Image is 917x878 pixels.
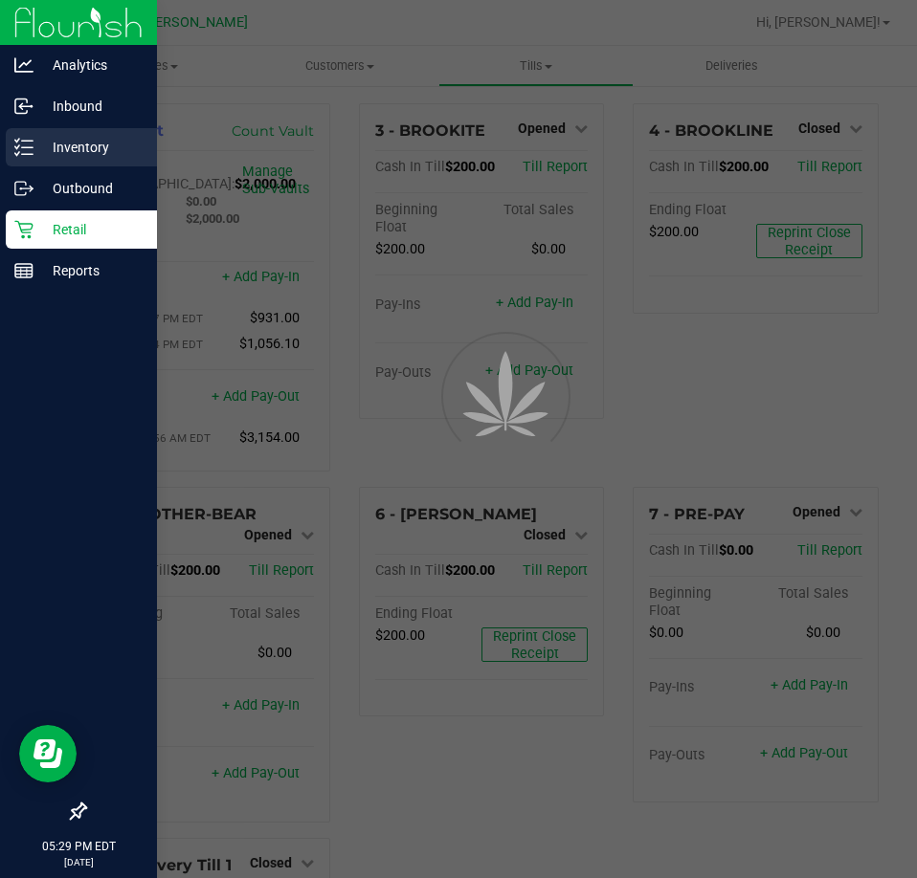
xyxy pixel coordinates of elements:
[9,838,148,855] p: 05:29 PM EDT
[34,259,148,282] p: Reports
[34,136,148,159] p: Inventory
[19,725,77,782] iframe: Resource center
[14,138,34,157] inline-svg: Inventory
[34,177,148,200] p: Outbound
[14,179,34,198] inline-svg: Outbound
[14,97,34,116] inline-svg: Inbound
[14,220,34,239] inline-svg: Retail
[9,855,148,869] p: [DATE]
[34,54,148,77] p: Analytics
[14,261,34,280] inline-svg: Reports
[34,95,148,118] p: Inbound
[14,55,34,75] inline-svg: Analytics
[34,218,148,241] p: Retail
